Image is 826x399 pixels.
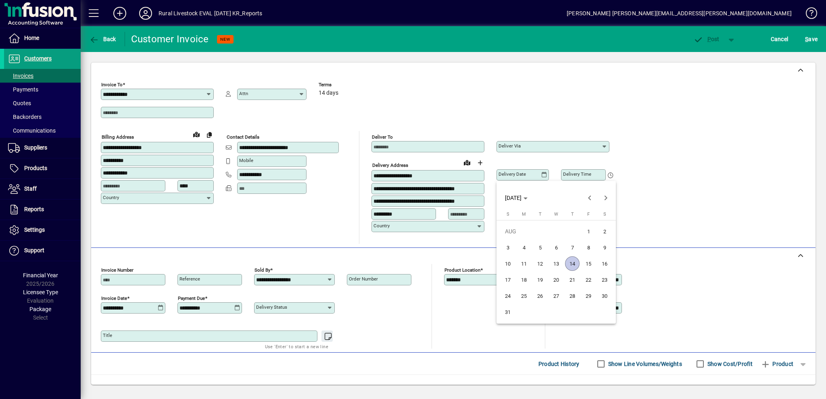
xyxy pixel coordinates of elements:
button: Fri Aug 29 2025 [580,288,597,304]
span: 9 [597,240,612,255]
button: Wed Aug 27 2025 [548,288,564,304]
button: Thu Aug 07 2025 [564,239,580,256]
span: 11 [517,256,531,271]
button: Fri Aug 08 2025 [580,239,597,256]
span: [DATE] [505,195,521,201]
span: 10 [501,256,515,271]
span: 24 [501,289,515,303]
button: Mon Aug 25 2025 [516,288,532,304]
button: Mon Aug 04 2025 [516,239,532,256]
span: 28 [565,289,580,303]
span: 1 [581,224,596,239]
button: Thu Aug 21 2025 [564,272,580,288]
span: 6 [549,240,563,255]
span: 25 [517,289,531,303]
span: 23 [597,272,612,287]
span: T [571,212,574,217]
span: W [554,212,558,217]
button: Next month [598,190,614,206]
button: Sun Aug 03 2025 [500,239,516,256]
span: 7 [565,240,580,255]
span: F [587,212,590,217]
span: 13 [549,256,563,271]
button: Sun Aug 31 2025 [500,304,516,320]
span: 20 [549,272,563,287]
button: Thu Aug 14 2025 [564,256,580,272]
button: Sun Aug 24 2025 [500,288,516,304]
button: Tue Aug 05 2025 [532,239,548,256]
button: Sat Aug 30 2025 [597,288,613,304]
button: Mon Aug 18 2025 [516,272,532,288]
span: 2 [597,224,612,239]
button: Sun Aug 17 2025 [500,272,516,288]
span: S [507,212,509,217]
span: 22 [581,272,596,287]
span: 19 [533,272,547,287]
span: 18 [517,272,531,287]
button: Choose month and year [502,191,531,205]
span: 21 [565,272,580,287]
button: Sat Aug 09 2025 [597,239,613,256]
span: S [603,212,606,217]
span: 30 [597,289,612,303]
span: T [539,212,542,217]
span: 4 [517,240,531,255]
span: 12 [533,256,547,271]
button: Wed Aug 13 2025 [548,256,564,272]
button: Sun Aug 10 2025 [500,256,516,272]
span: 27 [549,289,563,303]
span: 31 [501,305,515,319]
button: Sat Aug 23 2025 [597,272,613,288]
span: 5 [533,240,547,255]
button: Mon Aug 11 2025 [516,256,532,272]
button: Fri Aug 01 2025 [580,223,597,239]
td: AUG [500,223,580,239]
span: 8 [581,240,596,255]
button: Tue Aug 19 2025 [532,272,548,288]
span: 14 [565,256,580,271]
span: M [522,212,526,217]
button: Tue Aug 26 2025 [532,288,548,304]
span: 29 [581,289,596,303]
button: Fri Aug 15 2025 [580,256,597,272]
button: Tue Aug 12 2025 [532,256,548,272]
span: 3 [501,240,515,255]
button: Wed Aug 06 2025 [548,239,564,256]
button: Previous month [582,190,598,206]
span: 17 [501,272,515,287]
span: 26 [533,289,547,303]
span: 16 [597,256,612,271]
button: Sat Aug 16 2025 [597,256,613,272]
button: Thu Aug 28 2025 [564,288,580,304]
button: Fri Aug 22 2025 [580,272,597,288]
span: 15 [581,256,596,271]
button: Sat Aug 02 2025 [597,223,613,239]
button: Wed Aug 20 2025 [548,272,564,288]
